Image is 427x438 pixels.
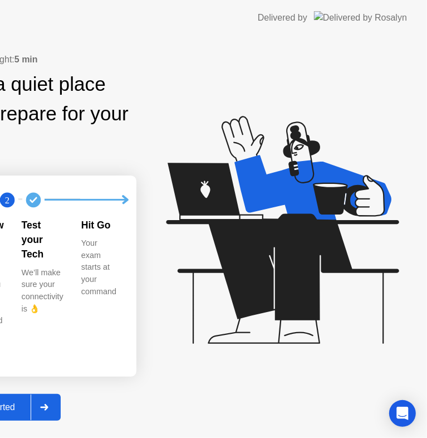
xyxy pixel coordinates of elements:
[14,55,38,64] b: 5 min
[5,194,9,205] text: 2
[314,11,407,24] img: Delivered by Rosalyn
[81,237,116,298] div: Your exam starts at your command
[22,218,63,262] div: Test your Tech
[258,11,307,25] div: Delivered by
[389,400,416,427] div: Open Intercom Messenger
[81,218,116,232] div: Hit Go
[22,267,63,315] div: We’ll make sure your connectivity is 👌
